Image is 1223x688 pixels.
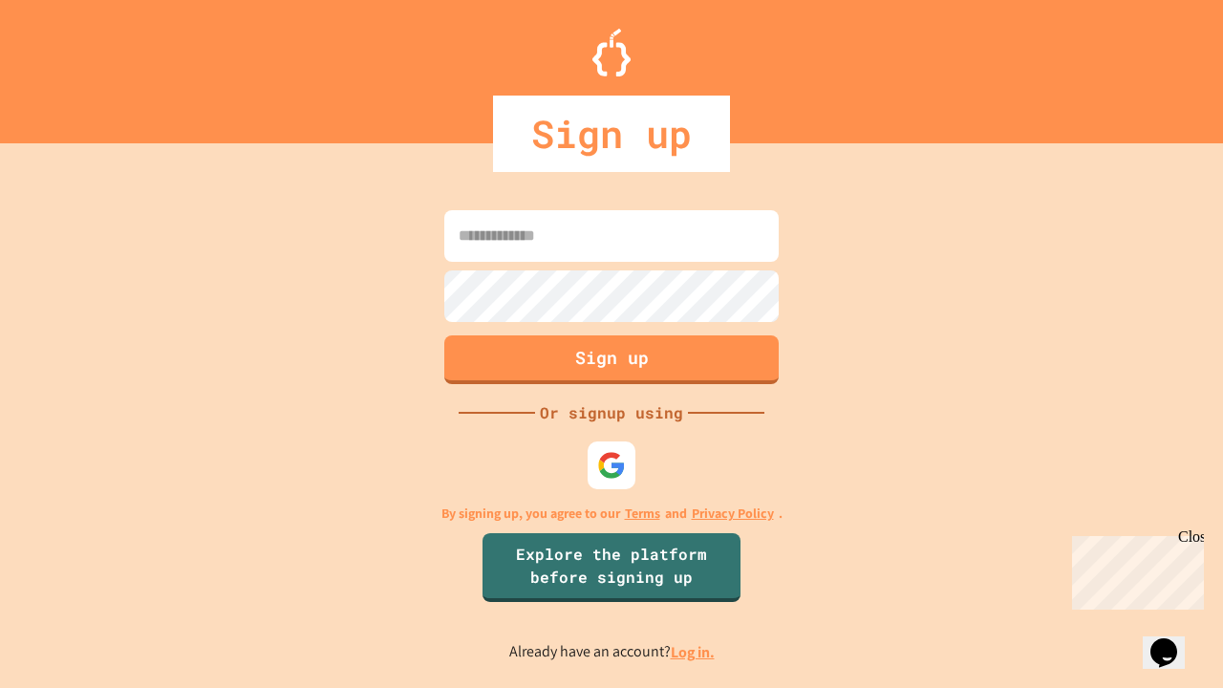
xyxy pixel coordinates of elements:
[444,335,779,384] button: Sign up
[483,533,740,602] a: Explore the platform before signing up
[692,504,774,524] a: Privacy Policy
[671,642,715,662] a: Log in.
[625,504,660,524] a: Terms
[592,29,631,76] img: Logo.svg
[1143,612,1204,669] iframe: chat widget
[8,8,132,121] div: Chat with us now!Close
[597,451,626,480] img: google-icon.svg
[535,401,688,424] div: Or signup using
[441,504,783,524] p: By signing up, you agree to our and .
[493,96,730,172] div: Sign up
[509,640,715,664] p: Already have an account?
[1064,528,1204,610] iframe: chat widget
